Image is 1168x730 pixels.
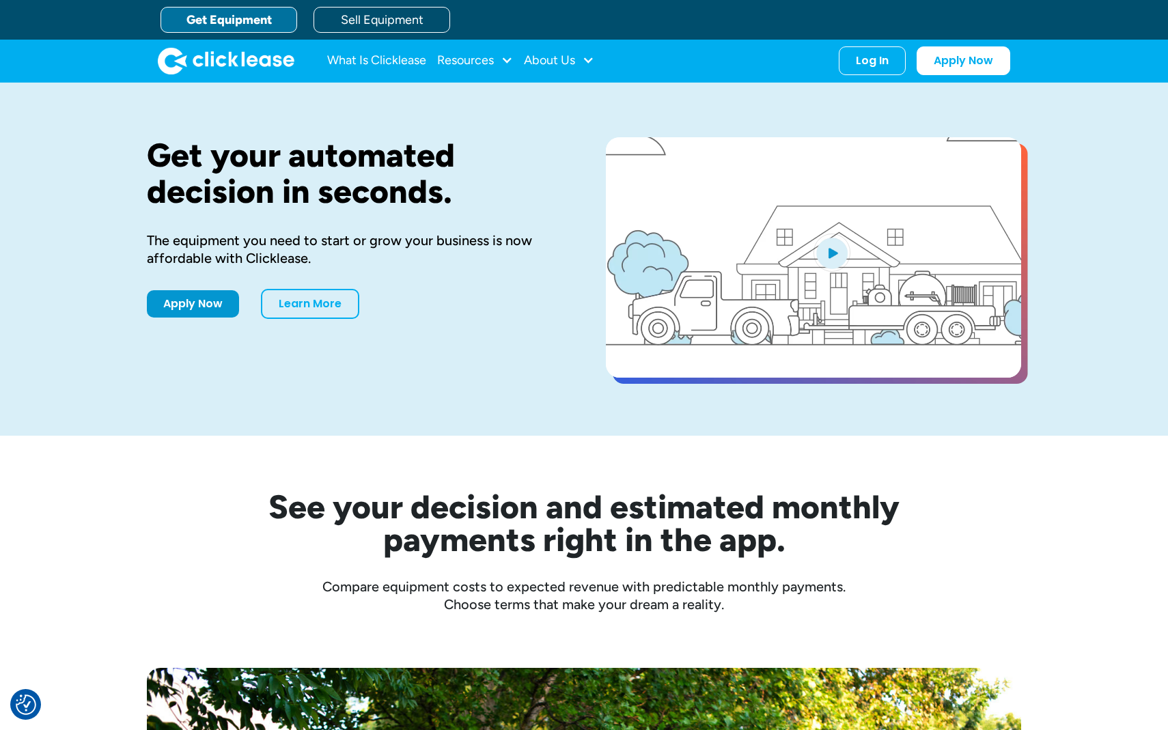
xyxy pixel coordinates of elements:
[147,231,562,267] div: The equipment you need to start or grow your business is now affordable with Clicklease.
[16,694,36,715] img: Revisit consent button
[917,46,1010,75] a: Apply Now
[261,289,359,319] a: Learn More
[606,137,1021,378] a: open lightbox
[437,47,513,74] div: Resources
[314,7,450,33] a: Sell Equipment
[524,47,594,74] div: About Us
[158,47,294,74] img: Clicklease logo
[16,694,36,715] button: Consent Preferences
[147,290,239,318] a: Apply Now
[158,47,294,74] a: home
[161,7,297,33] a: Get Equipment
[327,47,426,74] a: What Is Clicklease
[201,490,967,556] h2: See your decision and estimated monthly payments right in the app.
[814,234,850,272] img: Blue play button logo on a light blue circular background
[856,54,889,68] div: Log In
[147,137,562,210] h1: Get your automated decision in seconds.
[147,578,1021,613] div: Compare equipment costs to expected revenue with predictable monthly payments. Choose terms that ...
